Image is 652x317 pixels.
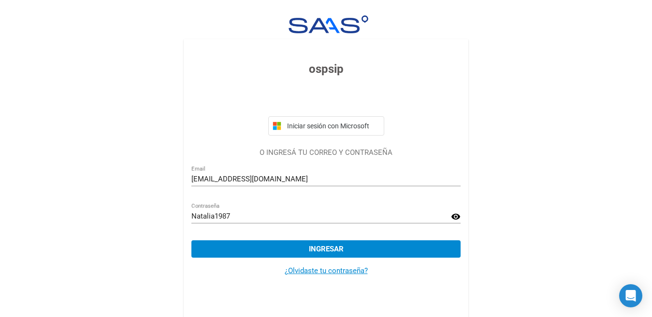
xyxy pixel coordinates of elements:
iframe: Botón de Acceder con Google [263,88,389,110]
p: O INGRESÁ TU CORREO Y CONTRASEÑA [191,147,461,158]
span: Iniciar sesión con Microsoft [285,122,380,130]
span: Ingresar [309,245,344,253]
button: Iniciar sesión con Microsoft [268,116,384,136]
div: Open Intercom Messenger [619,284,642,307]
mat-icon: visibility [451,211,461,222]
a: ¿Olvidaste tu contraseña? [285,266,368,275]
h3: ospsip [191,60,461,78]
button: Ingresar [191,240,461,258]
